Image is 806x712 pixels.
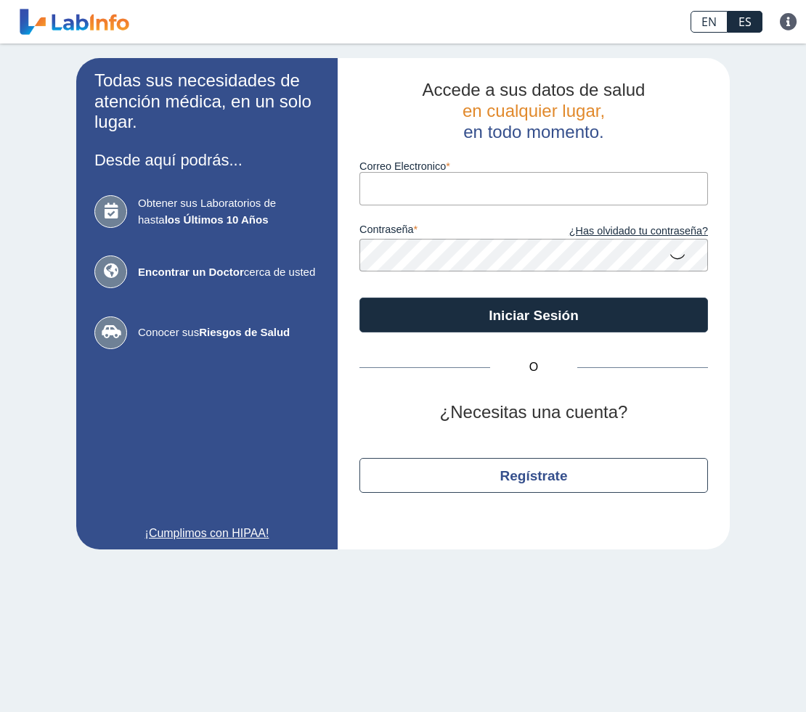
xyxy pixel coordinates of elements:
span: O [490,359,577,376]
label: Correo Electronico [359,160,708,172]
span: en cualquier lugar, [463,101,605,120]
b: Riesgos de Salud [199,326,290,338]
iframe: Help widget launcher [677,655,790,696]
a: ¿Has olvidado tu contraseña? [534,224,708,240]
h2: ¿Necesitas una cuenta? [359,402,708,423]
span: cerca de usted [138,264,319,281]
a: ES [728,11,762,33]
a: ¡Cumplimos con HIPAA! [94,525,319,542]
button: Iniciar Sesión [359,298,708,332]
b: Encontrar un Doctor [138,266,244,278]
button: Regístrate [359,458,708,493]
label: contraseña [359,224,534,240]
span: Conocer sus [138,324,319,341]
span: en todo momento. [463,122,603,142]
h2: Todas sus necesidades de atención médica, en un solo lugar. [94,70,319,133]
span: Obtener sus Laboratorios de hasta [138,195,319,228]
b: los Últimos 10 Años [165,213,269,226]
h3: Desde aquí podrás... [94,151,319,169]
a: EN [691,11,728,33]
span: Accede a sus datos de salud [423,80,646,99]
